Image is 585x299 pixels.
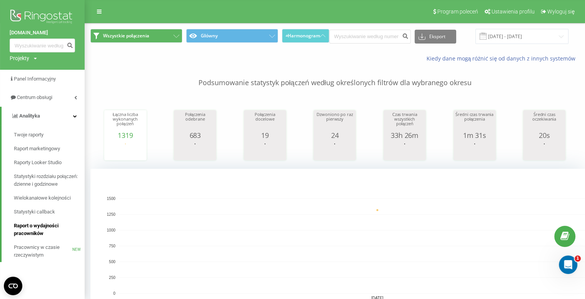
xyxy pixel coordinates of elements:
span: Panel Informacyjny [14,76,56,82]
a: Wielokanałowe kolejności [14,191,85,205]
div: 33h 26m [385,131,424,139]
input: Wyszukiwanie według numeru [10,39,75,52]
span: Wyloguj się [547,8,575,15]
iframe: Intercom live chat [559,255,577,274]
a: Raporty Looker Studio [14,156,85,170]
button: Wszystkie połączenia [90,29,182,43]
button: Główny [186,29,278,43]
div: 24 [315,131,354,139]
div: Dzwoniono po raz pierwszy [315,112,354,131]
div: 20s [525,131,563,139]
div: Średni czas oczekiwania [525,112,563,131]
text: 1000 [107,228,116,232]
div: Połączenia docelowe [246,112,284,131]
a: Twoje raporty [14,128,85,142]
img: Ringostat logo [10,8,75,27]
p: Podsumowanie statystyk połączeń według określonych filtrów dla wybranego okresu [90,62,579,88]
span: Analityka [19,113,40,119]
text: 250 [109,275,115,280]
a: Analityka [2,107,85,125]
a: [DOMAIN_NAME] [10,29,75,37]
div: Łączna liczba wykonanych połączeń [106,112,145,131]
text: 500 [109,260,115,264]
span: Raport marketingowy [14,145,60,153]
span: 1 [575,255,581,262]
text: 0 [113,291,115,296]
span: Raporty Looker Studio [14,159,62,166]
svg: A chart. [246,139,284,162]
div: 19 [246,131,284,139]
span: Program poleceń [437,8,478,15]
span: Twoje raporty [14,131,43,139]
span: Raport o wydajności pracowników [14,222,81,237]
svg: A chart. [525,139,563,162]
input: Wyszukiwanie według numeru [329,30,411,44]
div: Czas trwania wszystkich połączeń [385,112,424,131]
span: Pracownicy w czasie rzeczywistym [14,244,72,259]
span: Statystyki callback [14,208,55,216]
button: Eksport [415,30,456,44]
span: Wielokanałowe kolejności [14,194,71,202]
div: Połączenia odebrane [176,112,214,131]
div: 683 [176,131,214,139]
button: Harmonogram [282,29,329,43]
span: Statystyki rozdziału połączeń: dzienne i godzinowe [14,173,81,188]
span: Harmonogram [288,33,320,39]
text: 1500 [107,197,116,201]
a: Statystyki rozdziału połączeń: dzienne i godzinowe [14,170,85,191]
a: Statystyki callback [14,205,85,219]
svg: A chart. [106,139,145,162]
a: Raport marketingowy [14,142,85,156]
text: 1250 [107,212,116,217]
svg: A chart. [315,139,354,162]
svg: A chart. [455,139,494,162]
svg: A chart. [176,139,214,162]
a: Kiedy dane mogą różnić się od danych z innych systemów [426,55,579,62]
a: Pracownicy w czasie rzeczywistymNEW [14,240,85,262]
svg: A chart. [385,139,424,162]
button: Open CMP widget [4,277,22,295]
div: 1319 [106,131,145,139]
div: Średni czas trwania połączenia [455,112,494,131]
a: Raport o wydajności pracowników [14,219,85,240]
span: Wszystkie połączenia [103,33,149,39]
span: Ustawienia profilu [492,8,535,15]
span: Centrum obsługi [17,94,52,100]
text: 750 [109,244,115,248]
div: 1m 31s [455,131,494,139]
div: Projekty [10,54,29,62]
